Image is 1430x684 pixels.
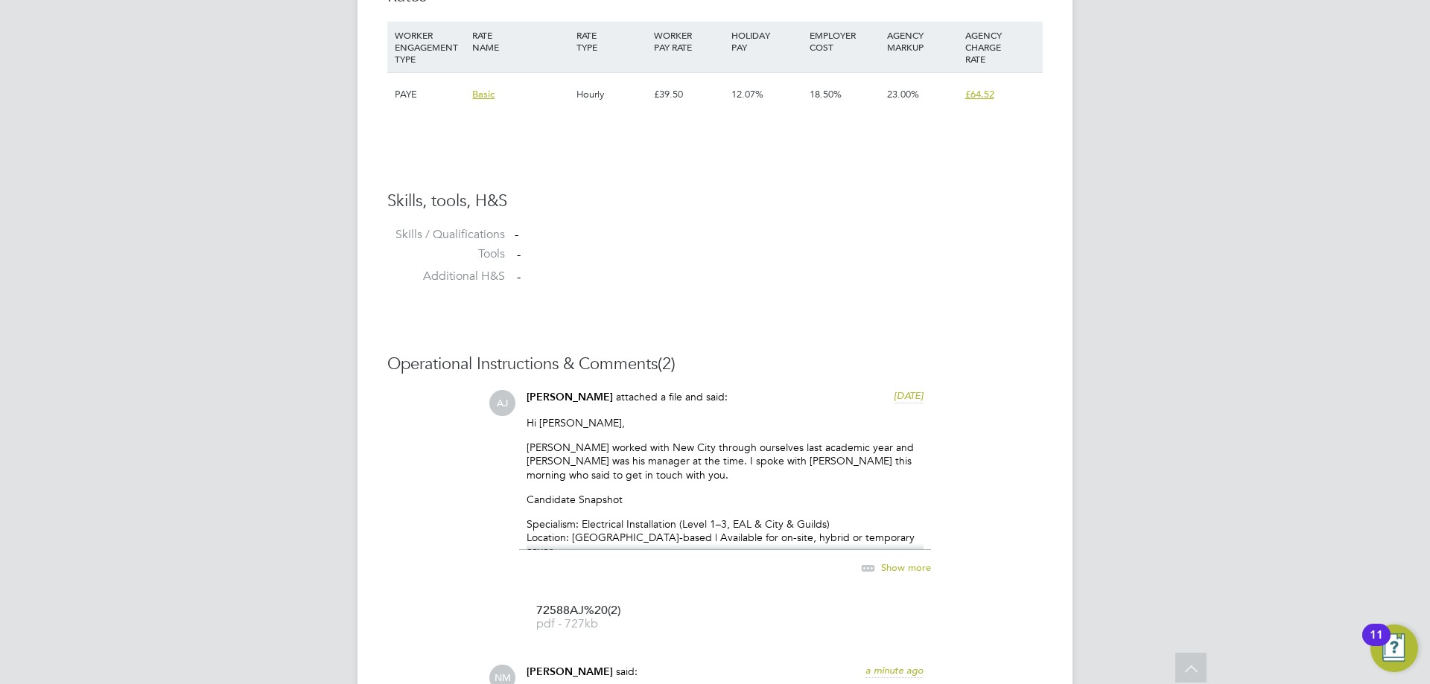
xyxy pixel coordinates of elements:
div: WORKER ENGAGEMENT TYPE [391,22,468,72]
div: WORKER PAY RATE [650,22,728,60]
p: Specialism: Electrical Installation (Level 1–3, EAL & City & Guilds) Location: [GEOGRAPHIC_DATA]-... [527,517,924,585]
span: - [517,269,521,284]
span: (2) [658,354,676,374]
div: EMPLOYER COST [806,22,883,60]
h3: Skills, tools, H&S [387,191,1043,212]
a: 72588AJ%20(2) pdf - 727kb [536,605,655,630]
div: £39.50 [650,73,728,116]
span: Basic [472,88,495,100]
span: - [517,247,521,262]
span: 23.00% [887,88,919,100]
p: Hi [PERSON_NAME], [527,416,924,429]
span: [PERSON_NAME] [527,391,613,403]
span: 12.07% [731,88,763,100]
label: Additional H&S [387,269,505,284]
div: - [515,227,1043,243]
span: £64.52 [965,88,994,100]
span: [DATE] [894,389,924,402]
div: 11 [1370,635,1383,654]
label: Skills / Qualifications [387,227,505,243]
label: Tools [387,246,505,262]
div: HOLIDAY PAY [728,22,805,60]
div: RATE NAME [468,22,572,60]
span: Show more [881,561,931,574]
span: AJ [489,390,515,416]
div: Hourly [573,73,650,116]
p: Candidate Snapshot [527,493,924,506]
div: RATE TYPE [573,22,650,60]
span: 72588AJ%20(2) [536,605,655,616]
h3: Operational Instructions & Comments [387,354,1043,375]
span: attached a file and said: [616,390,728,403]
div: AGENCY CHARGE RATE [962,22,1039,72]
div: AGENCY MARKUP [883,22,961,60]
span: [PERSON_NAME] [527,665,613,678]
div: PAYE [391,73,468,116]
span: said: [616,665,638,678]
span: 18.50% [810,88,842,100]
p: [PERSON_NAME] worked with New City through ourselves last academic year and [PERSON_NAME] was his... [527,441,924,482]
span: a minute ago [865,664,924,677]
button: Open Resource Center, 11 new notifications [1370,624,1418,672]
span: pdf - 727kb [536,619,655,630]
